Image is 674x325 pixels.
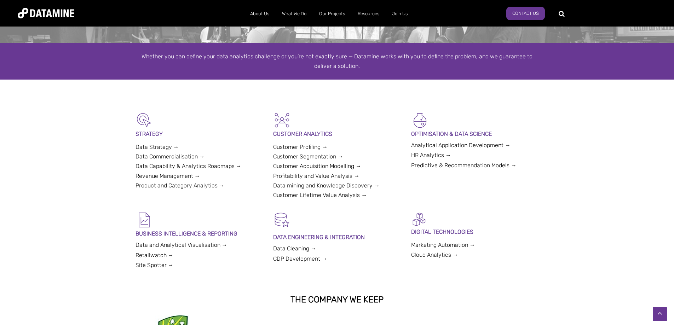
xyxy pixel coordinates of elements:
[273,153,343,160] a: Customer Segmentation →
[506,7,545,20] a: Contact Us
[276,5,313,23] a: What We Do
[136,52,539,71] div: Whether you can define your data analytics challenge or you’re not exactly sure — Datamine works ...
[136,144,179,150] a: Data Strategy →
[273,211,291,229] img: Data Hygiene
[411,162,517,169] a: Predictive & Recommendation Models →
[273,182,380,189] a: Data mining and Knowledge Discovery →
[411,227,539,237] p: DIGITAL TECHNOLOGIES
[411,152,451,158] a: HR Analytics →
[136,182,225,189] a: Product and Category Analytics →
[136,163,242,169] a: Data Capability & Analytics Roadmaps →
[411,211,427,227] img: Digital Activation
[273,245,316,252] a: Data Cleaning →
[273,129,401,139] p: CUSTOMER ANALYTICS
[136,252,174,259] a: Retailwatch →
[136,129,263,139] p: STRATEGY
[411,129,539,139] p: OPTIMISATION & DATA SCIENCE
[273,173,359,179] a: Profitability and Value Analysis →
[411,142,511,149] a: Analytical Application Development →
[411,251,458,258] a: Cloud Analytics →
[136,111,153,129] img: Strategy-1
[136,262,174,268] a: Site Spotter →
[273,192,367,198] a: Customer Lifetime Value Analysis →
[386,5,414,23] a: Join Us
[136,242,227,248] a: Data and Analytical Visualisation →
[244,5,276,23] a: About Us
[136,173,200,179] a: Revenue Management →
[18,8,74,18] img: Datamine
[273,144,328,150] a: Customer Profiling →
[273,111,291,129] img: Customer Analytics
[411,242,475,248] a: Marketing Automation →
[351,5,386,23] a: Resources
[411,111,429,129] img: Optimisation & Data Science
[273,232,401,242] p: DATA ENGINEERING & INTEGRATION
[273,163,361,169] a: Customer Acquisition Modelling →
[313,5,351,23] a: Our Projects
[273,255,327,262] a: CDP Development →
[136,153,205,160] a: Data Commercialisation →
[290,295,384,304] strong: THE COMPANY WE KEEP
[136,229,263,238] p: BUSINESS INTELLIGENCE & REPORTING
[136,211,153,229] img: BI & Reporting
